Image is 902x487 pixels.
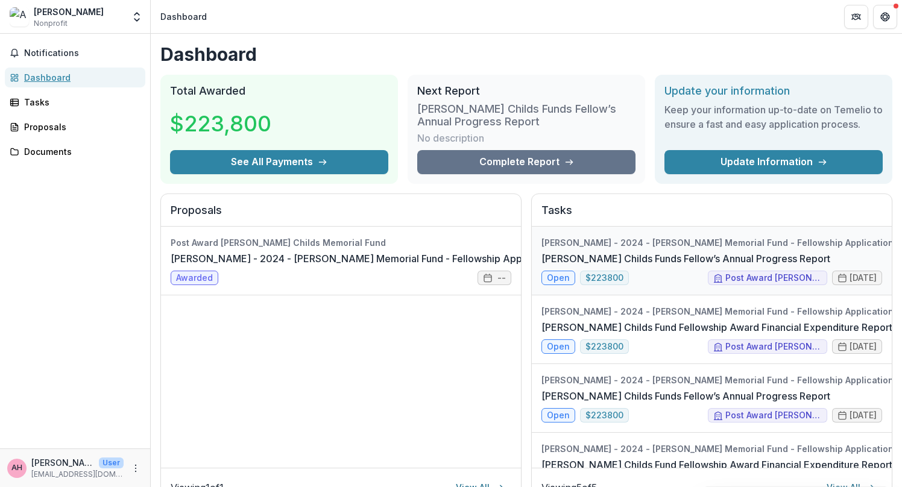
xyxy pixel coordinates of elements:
p: [EMAIL_ADDRESS][DOMAIN_NAME] [31,469,124,480]
div: Dashboard [160,10,207,23]
div: [PERSON_NAME] [34,5,104,18]
button: Notifications [5,43,145,63]
button: More [128,461,143,476]
h3: Keep your information up-to-date on Temelio to ensure a fast and easy application process. [664,102,883,131]
a: Dashboard [5,68,145,87]
span: Nonprofit [34,18,68,29]
a: [PERSON_NAME] Childs Funds Fellow’s Annual Progress Report [541,251,830,266]
h2: Tasks [541,204,882,227]
a: Complete Report [417,150,635,174]
h3: $223,800 [170,107,271,140]
a: Tasks [5,92,145,112]
h2: Next Report [417,84,635,98]
button: Partners [844,5,868,29]
div: Tasks [24,96,136,108]
h2: Total Awarded [170,84,388,98]
a: [PERSON_NAME] Childs Funds Fellow’s Annual Progress Report [541,389,830,403]
div: Documents [24,145,136,158]
button: Get Help [873,5,897,29]
a: [PERSON_NAME] - 2024 - [PERSON_NAME] Memorial Fund - Fellowship Application [171,251,555,266]
h2: Proposals [171,204,511,227]
p: No description [417,131,484,145]
div: Amer Hossain [11,464,22,472]
a: Proposals [5,117,145,137]
h1: Dashboard [160,43,892,65]
a: [PERSON_NAME] Childs Fund Fellowship Award Financial Expenditure Report [541,457,892,472]
nav: breadcrumb [156,8,212,25]
button: See All Payments [170,150,388,174]
h3: [PERSON_NAME] Childs Funds Fellow’s Annual Progress Report [417,102,635,128]
img: Amer Azim Hossain [10,7,29,27]
div: Dashboard [24,71,136,84]
div: Proposals [24,121,136,133]
a: [PERSON_NAME] Childs Fund Fellowship Award Financial Expenditure Report [541,320,892,335]
span: Notifications [24,48,140,58]
p: [PERSON_NAME] [31,456,94,469]
button: Open entity switcher [128,5,145,29]
p: User [99,457,124,468]
h2: Update your information [664,84,883,98]
a: Update Information [664,150,883,174]
a: Documents [5,142,145,162]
